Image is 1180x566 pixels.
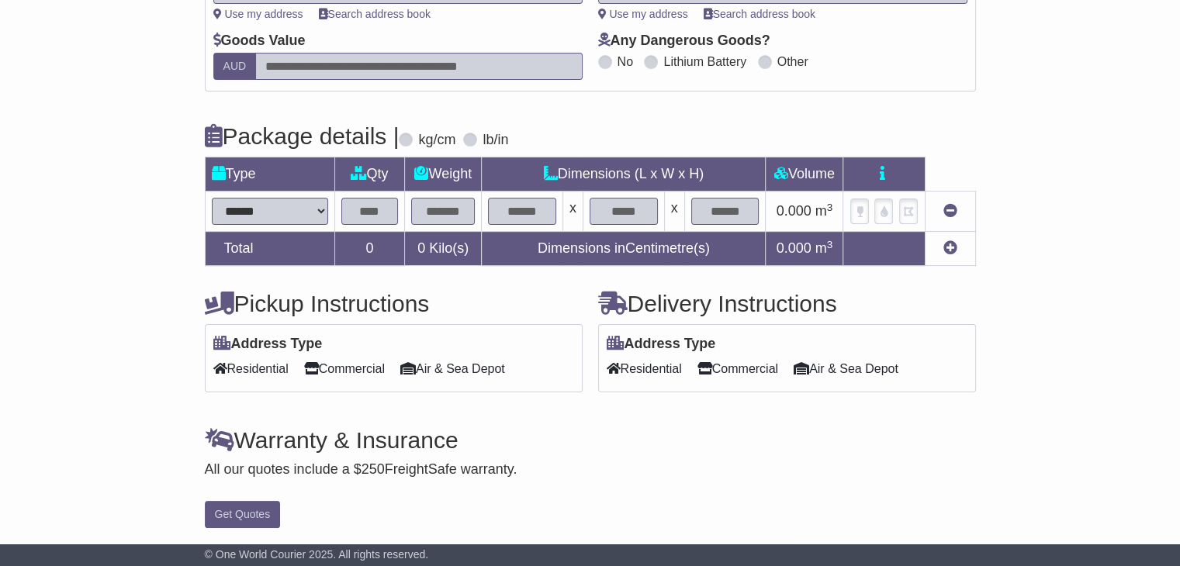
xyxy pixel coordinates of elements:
[334,157,405,192] td: Qty
[777,203,811,219] span: 0.000
[205,427,976,453] h4: Warranty & Insurance
[777,240,811,256] span: 0.000
[598,8,688,20] a: Use my address
[213,336,323,353] label: Address Type
[482,157,766,192] td: Dimensions (L x W x H)
[943,203,957,219] a: Remove this item
[815,203,833,219] span: m
[827,239,833,250] sup: 3
[405,232,482,266] td: Kilo(s)
[213,357,289,381] span: Residential
[213,53,257,80] label: AUD
[483,132,508,149] label: lb/in
[205,123,400,149] h4: Package details |
[607,357,682,381] span: Residential
[213,33,306,50] label: Goods Value
[815,240,833,256] span: m
[334,232,405,266] td: 0
[418,132,455,149] label: kg/cm
[213,8,303,20] a: Use my address
[794,357,898,381] span: Air & Sea Depot
[704,8,815,20] a: Search address book
[362,461,385,477] span: 250
[417,240,425,256] span: 0
[205,291,583,316] h4: Pickup Instructions
[205,501,281,528] button: Get Quotes
[598,291,976,316] h4: Delivery Instructions
[766,157,843,192] td: Volume
[777,54,808,69] label: Other
[607,336,716,353] label: Address Type
[205,232,334,266] td: Total
[400,357,505,381] span: Air & Sea Depot
[304,357,385,381] span: Commercial
[598,33,770,50] label: Any Dangerous Goods?
[562,192,583,232] td: x
[319,8,431,20] a: Search address book
[827,202,833,213] sup: 3
[618,54,633,69] label: No
[663,54,746,69] label: Lithium Battery
[664,192,684,232] td: x
[205,157,334,192] td: Type
[943,240,957,256] a: Add new item
[205,548,429,561] span: © One World Courier 2025. All rights reserved.
[405,157,482,192] td: Weight
[697,357,778,381] span: Commercial
[482,232,766,266] td: Dimensions in Centimetre(s)
[205,461,976,478] div: All our quotes include a $ FreightSafe warranty.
